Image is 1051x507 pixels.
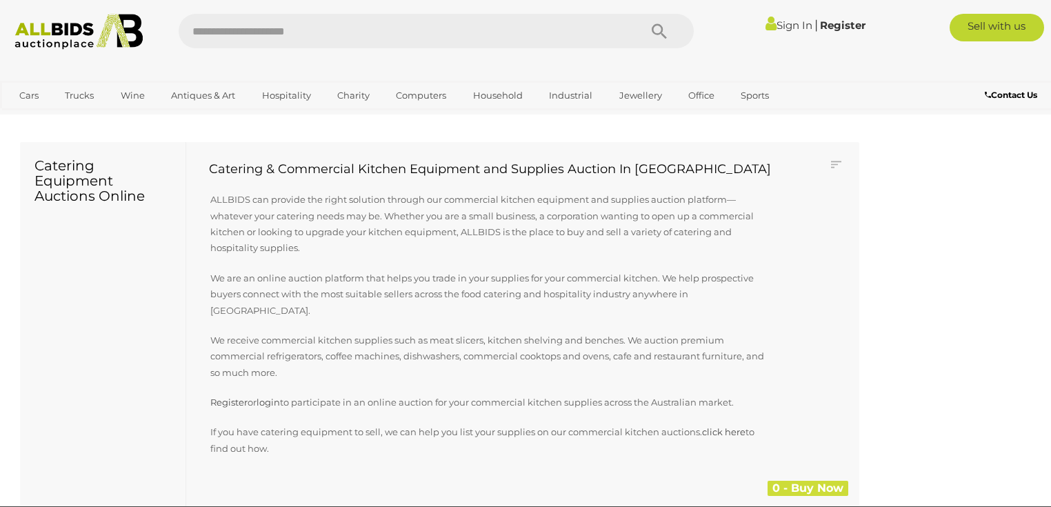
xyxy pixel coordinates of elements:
a: Antiques & Art [162,84,244,107]
a: Sports [732,84,778,107]
a: Cars [10,84,48,107]
img: Allbids.com.au [8,14,150,50]
p: ALLBIDS can provide the right solution through our commercial kitchen equipment and supplies auct... [197,178,783,257]
a: Trucks [56,84,103,107]
a: Register [210,397,248,408]
a: Office [679,84,723,107]
a: Charity [328,84,379,107]
div: 0 - Buy Now [768,481,848,496]
a: Hospitality [253,84,320,107]
a: Wine [112,84,154,107]
span: | [814,17,818,32]
a: Sell with us [950,14,1044,41]
button: Search [625,14,694,48]
p: or to participate in an online auction for your commercial kitchen supplies across the Australian... [197,395,783,410]
p: If you have catering equipment to sell, we can help you list your supplies on our commercial kitc... [197,424,783,457]
a: Register [820,19,865,32]
a: [GEOGRAPHIC_DATA] [10,107,126,130]
a: Computers [387,84,455,107]
a: login [257,397,280,408]
a: Sign In [765,19,812,32]
a: Jewellery [610,84,671,107]
a: click here [702,426,745,437]
a: Contact Us [985,88,1041,103]
a: Household [464,84,532,107]
p: We are an online auction platform that helps you trade in your supplies for your commercial kitch... [197,270,783,319]
a: Industrial [540,84,601,107]
p: We receive commercial kitchen supplies such as meat slicers, kitchen shelving and benches. We auc... [197,332,783,381]
b: Contact Us [985,90,1037,100]
h2: Catering & Commercial Kitchen Equipment and Supplies Auction In [GEOGRAPHIC_DATA] [197,163,783,177]
h1: Catering Equipment Auctions Online [34,158,172,203]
